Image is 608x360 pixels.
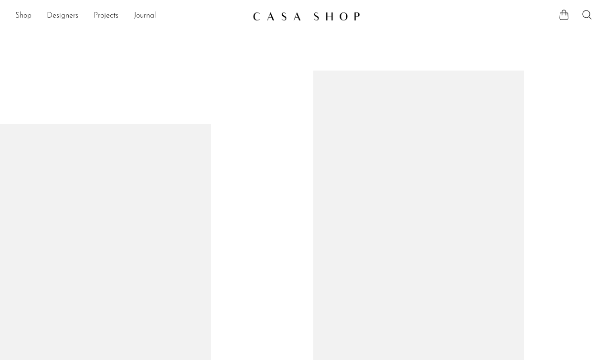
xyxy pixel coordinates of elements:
a: Designers [47,10,78,22]
ul: NEW HEADER MENU [15,8,245,24]
nav: Desktop navigation [15,8,245,24]
a: Projects [94,10,118,22]
a: Shop [15,10,32,22]
a: Journal [134,10,156,22]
